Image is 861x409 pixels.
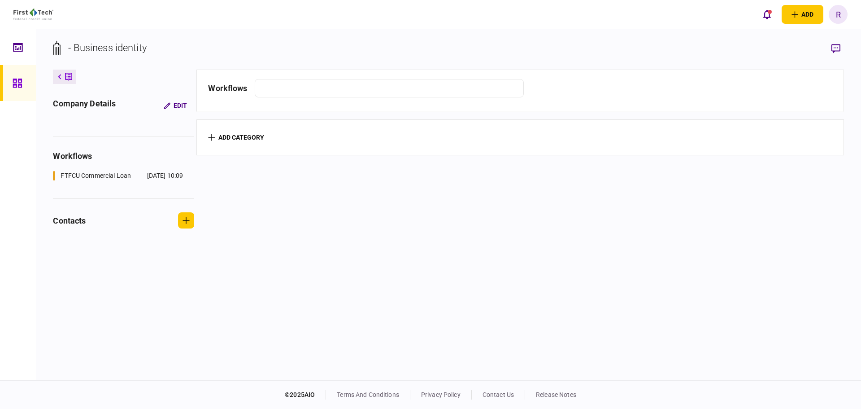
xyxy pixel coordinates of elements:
[147,171,183,180] div: [DATE] 10:09
[536,391,576,398] a: release notes
[53,215,86,227] div: contacts
[483,391,514,398] a: contact us
[13,9,53,20] img: client company logo
[157,97,194,114] button: Edit
[53,97,116,114] div: company details
[53,150,194,162] div: workflows
[68,40,147,55] div: - Business identity
[285,390,326,400] div: © 2025 AIO
[757,5,776,24] button: open notifications list
[61,171,131,180] div: FTFCU Commercial Loan
[208,134,264,141] button: add category
[53,171,183,180] a: FTFCU Commercial Loan[DATE] 10:09
[829,5,848,24] button: R
[337,391,399,398] a: terms and conditions
[208,82,247,94] div: workflows
[421,391,461,398] a: privacy policy
[782,5,823,24] button: open adding identity options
